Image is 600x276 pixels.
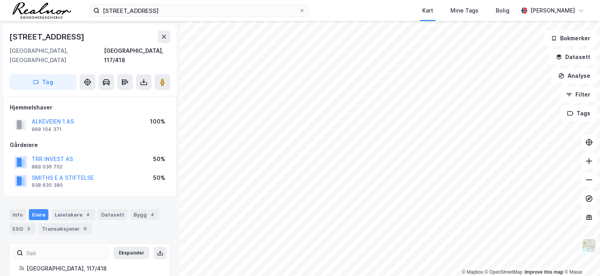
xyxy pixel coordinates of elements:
[450,6,479,15] div: Mine Tags
[114,247,149,259] button: Ekspander
[10,140,170,150] div: Gårdeiere
[84,211,92,219] div: 4
[32,164,62,170] div: 889 036 702
[9,223,36,234] div: ESG
[153,154,165,164] div: 50%
[561,238,600,276] iframe: Chat Widget
[29,209,48,220] div: Eiere
[496,6,509,15] div: Bolig
[9,74,77,90] button: Tag
[9,46,104,65] div: [GEOGRAPHIC_DATA], [GEOGRAPHIC_DATA]
[561,106,597,121] button: Tags
[104,46,170,65] div: [GEOGRAPHIC_DATA], 117/418
[549,49,597,65] button: Datasett
[462,269,483,275] a: Mapbox
[9,30,86,43] div: [STREET_ADDRESS]
[12,2,71,19] img: realnor-logo.934646d98de889bb5806.png
[81,225,89,233] div: 9
[422,6,433,15] div: Kart
[98,209,127,220] div: Datasett
[32,182,63,188] div: 938 630 380
[23,247,109,259] input: Søk
[148,211,156,219] div: 4
[525,269,563,275] a: Improve this map
[9,209,26,220] div: Info
[100,5,299,16] input: Søk på adresse, matrikkel, gårdeiere, leietakere eller personer
[32,126,62,133] div: 999 104 371
[544,30,597,46] button: Bokmerker
[559,87,597,102] button: Filter
[153,173,165,183] div: 50%
[27,264,161,273] div: [GEOGRAPHIC_DATA], 117/418
[52,209,95,220] div: Leietakere
[582,238,596,253] img: Z
[485,269,523,275] a: OpenStreetMap
[561,238,600,276] div: Kontrollprogram for chat
[130,209,159,220] div: Bygg
[39,223,92,234] div: Transaksjoner
[150,117,165,126] div: 100%
[10,103,170,112] div: Hjemmelshaver
[530,6,575,15] div: [PERSON_NAME]
[552,68,597,84] button: Analyse
[25,225,32,233] div: 3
